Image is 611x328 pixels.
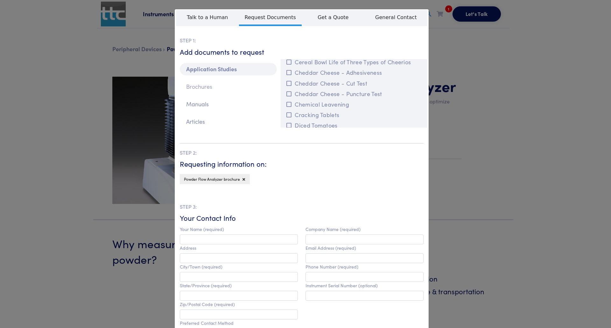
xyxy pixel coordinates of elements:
p: STEP 3: [180,203,424,211]
h6: Add documents to request [180,47,424,57]
label: Phone Number (required) [305,264,358,269]
p: STEP 1: [180,36,424,45]
span: Request Documents [239,10,302,26]
p: STEP 2: [180,149,424,157]
button: Chemical Leavening [284,99,424,109]
label: Instrument Serial Number (optional) [305,283,378,288]
p: Manuals [180,98,277,110]
label: Your Name (required) [180,227,224,232]
span: Talk to a Human [176,10,239,24]
button: Cheddar Cheese - Puncture Test [284,88,424,99]
button: Cheddar Cheese - Adhesiveness [284,67,424,78]
label: Zip/Postal Code (required) [180,302,235,307]
h6: Your Contact Info [180,213,424,223]
label: Company Name (required) [305,227,361,232]
button: Cereal Bowl Life of Three Types of Cheerios [284,57,424,67]
label: State/Province (required) [180,283,232,288]
span: Get a Quote [302,10,365,24]
p: Brochures [180,80,277,93]
p: Application Studies [180,63,277,75]
button: Diced Tomatoes [284,120,424,130]
span: General Contact [365,10,428,24]
span: Powder Flow Analyzer brochure [184,176,240,182]
button: Cracking Tablets [284,109,424,120]
label: Email Address (required) [305,245,356,251]
h6: Requesting information on: [180,159,424,169]
p: Articles [180,115,277,128]
label: Preferred Contact Method [180,320,234,326]
label: Address [180,245,196,251]
button: Cheddar Cheese - Cut Test [284,78,424,88]
label: City/Town (required) [180,264,222,269]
